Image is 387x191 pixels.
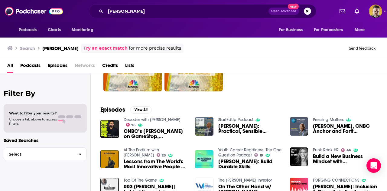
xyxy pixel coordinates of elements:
[347,46,377,51] button: Send feedback
[218,159,283,169] span: [PERSON_NAME]: Build Durable Skills
[369,5,382,18] button: Show profile menu
[346,149,351,152] span: 46
[100,106,125,114] h2: Episodes
[218,123,283,134] a: Jon Fortt: Practical, Sensible Education
[355,26,365,34] span: More
[218,147,281,158] a: Youth Career Readiness: The One Question Podcast
[195,117,213,136] img: Jon Fortt: Practical, Sensible Education
[279,26,303,34] span: For Business
[19,26,37,34] span: Podcasts
[313,117,344,122] a: Pressing Matters
[195,150,213,169] img: Jon Fortt: Build Durable Skills
[369,5,382,18] span: Logged in as JohnMoore
[48,61,67,73] a: Episodes
[313,178,359,183] a: FORGING CONNECTIONS
[218,117,253,122] a: StartEdUp Podcast
[313,123,377,134] a: Jon Fortt, CNBC Anchor and Fortt Knox Host
[125,61,134,73] a: Lists
[4,137,87,143] p: Saved Searches
[254,153,263,157] a: 19
[129,45,181,52] span: for more precise results
[83,45,128,52] a: Try an exact match
[9,111,57,115] span: Want to filter your results?
[337,6,347,16] a: Show notifications dropdown
[218,123,283,134] span: [PERSON_NAME]: Practical, Sensible Education
[124,129,188,139] a: CNBC’s Jon Fortt on GameStop, Robinhood, and wallstreetbets
[313,154,377,164] a: Build a New Business Mindset with Jon Fortt CNBC
[369,5,382,18] img: User Profile
[72,26,93,34] span: Monitoring
[42,45,79,51] h3: [PERSON_NAME]
[124,147,159,158] a: At The Podium with Manuel Amezcua
[131,124,135,127] span: 76
[106,6,268,16] input: Search podcasts, credits, & more...
[15,24,44,36] button: open menu
[352,6,362,16] a: Show notifications dropdown
[313,154,377,164] span: Build a New Business Mindset with [PERSON_NAME] CNBC
[124,129,188,139] span: CNBC’s [PERSON_NAME] on GameStop, Robinhood, and wallstreetbets
[124,159,188,169] span: Lessons from The World's Most Innovative People | [PERSON_NAME]
[341,148,351,152] a: 46
[290,147,308,166] img: Build a New Business Mindset with Jon Fortt CNBC
[89,4,316,18] div: Search podcasts, credits, & more...
[9,117,57,126] span: Choose a tab above to access filters.
[4,147,87,161] button: Select
[288,4,299,9] span: New
[313,147,339,153] a: Punk Rock HR
[350,24,372,36] button: open menu
[290,117,308,136] img: Jon Fortt, CNBC Anchor and Fortt Knox Host
[218,159,283,169] a: Jon Fortt: Build Durable Skills
[314,26,343,34] span: For Podcasters
[313,123,377,134] span: [PERSON_NAME], CNBC Anchor and Fortt [PERSON_NAME] Host
[20,61,41,73] a: Podcasts
[7,61,13,73] a: All
[157,153,166,157] a: 28
[100,150,119,169] img: Lessons from The World's Most Innovative People | Jon Fortt
[271,10,296,13] span: Open Advanced
[126,123,136,127] a: 76
[124,159,188,169] a: Lessons from The World's Most Innovative People | Jon Fortt
[268,8,299,15] button: Open AdvancedNew
[260,154,263,157] span: 19
[5,5,63,17] img: Podchaser - Follow, Share and Rate Podcasts
[130,106,152,114] button: View All
[67,24,101,36] button: open menu
[4,89,87,98] h2: Filter By
[124,178,157,183] a: Top Of The Game
[75,61,95,73] span: Networks
[366,158,381,173] div: Open Intercom Messenger
[102,61,118,73] a: Credits
[100,106,152,114] a: EpisodesView All
[4,152,74,156] span: Select
[20,45,35,51] h3: Search
[162,154,166,157] span: 28
[275,24,310,36] button: open menu
[44,24,64,36] a: Charts
[310,24,352,36] button: open menu
[218,178,272,183] a: The Weiss Investor
[100,120,119,138] img: CNBC’s Jon Fortt on GameStop, Robinhood, and wallstreetbets
[124,117,180,122] a: Decoder with Nilay Patel
[48,26,61,34] span: Charts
